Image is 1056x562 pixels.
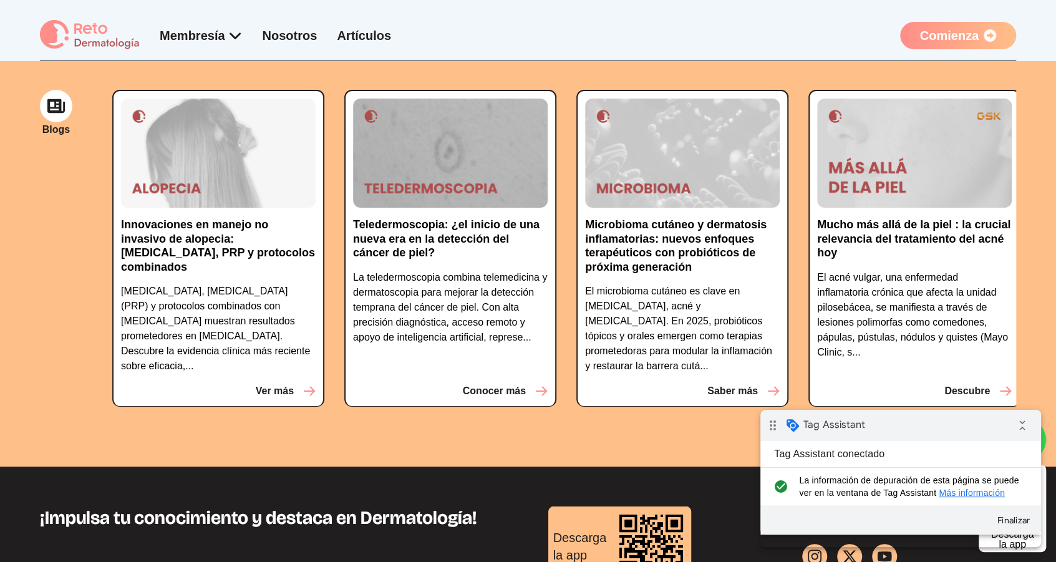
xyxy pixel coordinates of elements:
a: Teledermoscopia: ¿el inicio de una nueva era en la detección del cáncer de piel? [353,218,548,270]
div: Membresía [160,27,243,44]
p: La teledermoscopia combina telemedicina y dermatoscopia para mejorar la detección temprana del cá... [353,270,548,345]
img: Innovaciones en manejo no invasivo de alopecia: microneedling, PRP y protocolos combinados [121,99,316,208]
p: Mucho más allá de la piel : la crucial relevancia del tratamiento del acné hoy [817,218,1012,260]
p: El microbioma cutáneo es clave en [MEDICAL_DATA], acné y [MEDICAL_DATA]. En 2025, probióticos tóp... [585,284,780,374]
img: Microbioma cutáneo y dermatosis inflamatorias: nuevos enfoques terapéuticos con probióticos de pr... [585,99,780,208]
i: check_circle [10,64,31,89]
h3: ¡Impulsa tu conocimiento y destaca en Dermatología! [40,506,508,529]
span: Tag Assistant [43,8,105,21]
p: [MEDICAL_DATA], [MEDICAL_DATA] (PRP) y protocolos combinados con [MEDICAL_DATA] muestran resultad... [121,284,316,374]
button: Saber más [707,384,780,399]
p: Descubre [944,384,990,399]
button: Conocer más [463,384,548,399]
img: Mucho más allá de la piel : la crucial relevancia del tratamiento del acné hoy [817,99,1012,208]
p: Conocer más [463,384,526,399]
button: Finalizar [231,99,276,122]
p: El acné vulgar, una enfermedad inflamatoria crónica que afecta la unidad pilosebácea, se manifies... [817,270,1012,360]
button: Descubre [944,384,1012,399]
a: Innovaciones en manejo no invasivo de alopecia: [MEDICAL_DATA], PRP y protocolos combinados [121,218,316,284]
span: La información de depuración de esta página se puede ver en la ventana de Tag Assistant [39,64,260,89]
button: Blogs [40,90,72,137]
a: Más información [178,78,245,88]
a: Nosotros [263,29,317,42]
button: Ver más [256,384,316,399]
a: Comienza [900,22,1016,49]
img: Teledermoscopia: ¿el inicio de una nueva era en la detección del cáncer de piel? [353,99,548,208]
p: Innovaciones en manejo no invasivo de alopecia: [MEDICAL_DATA], PRP y protocolos combinados [121,218,316,274]
a: Artículos [337,29,391,42]
p: Microbioma cutáneo y dermatosis inflamatorias: nuevos enfoques terapéuticos con probióticos de pr... [585,218,780,274]
a: Mucho más allá de la piel : la crucial relevancia del tratamiento del acné hoy [817,218,1012,270]
p: Blogs [42,122,70,137]
i: Contraer insignia de depuración [249,3,274,28]
p: Teledermoscopia: ¿el inicio de una nueva era en la detección del cáncer de piel? [353,218,548,260]
a: Microbioma cutáneo y dermatosis inflamatorias: nuevos enfoques terapéuticos con probióticos de pr... [585,218,780,284]
p: Ver más [256,384,294,399]
img: logo Reto dermatología [40,20,140,51]
p: Saber más [707,384,758,399]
